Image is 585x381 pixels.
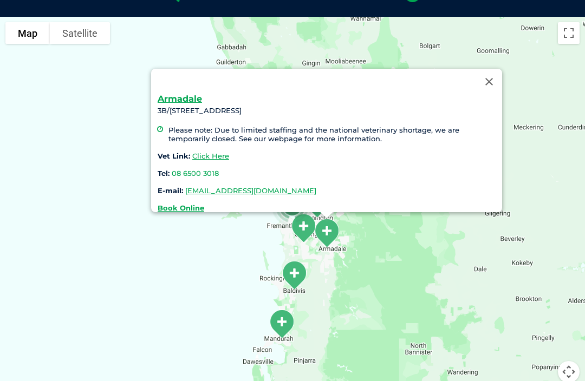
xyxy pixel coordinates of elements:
li: Please note: Due to limited staffing and the national veterinary shortage, we are temporarily clo... [168,126,502,143]
a: Book Online [158,203,204,212]
div: Armadale [309,214,344,252]
strong: Vet Link: [158,152,190,160]
div: 3B/[STREET_ADDRESS] [158,95,502,212]
button: Close [476,69,502,95]
a: Click Here [192,152,229,160]
a: [EMAIL_ADDRESS][DOMAIN_NAME] [185,186,316,195]
a: Armadale [158,94,202,104]
strong: Tel: [158,169,170,178]
button: Show satellite imagery [50,22,110,44]
a: 08 6500 3018 [172,169,219,178]
strong: E-mail: [158,186,183,195]
div: Mandurah [264,305,300,343]
button: Show street map [5,22,50,44]
button: Toggle fullscreen view [558,22,580,44]
div: Baldivis [276,256,312,294]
